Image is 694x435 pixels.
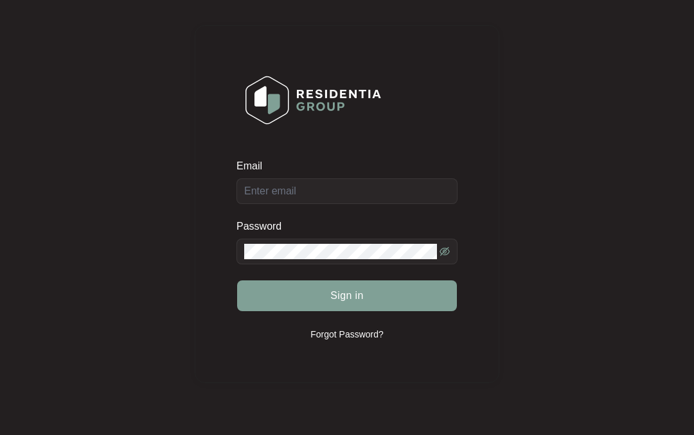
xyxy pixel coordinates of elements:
img: Login Logo [237,67,389,133]
input: Email [236,178,458,204]
button: Sign in [237,280,457,311]
span: eye-invisible [440,246,450,257]
label: Email [236,160,271,173]
label: Password [236,220,291,233]
p: Forgot Password? [310,328,384,341]
span: Sign in [330,288,364,303]
input: Password [244,244,437,259]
